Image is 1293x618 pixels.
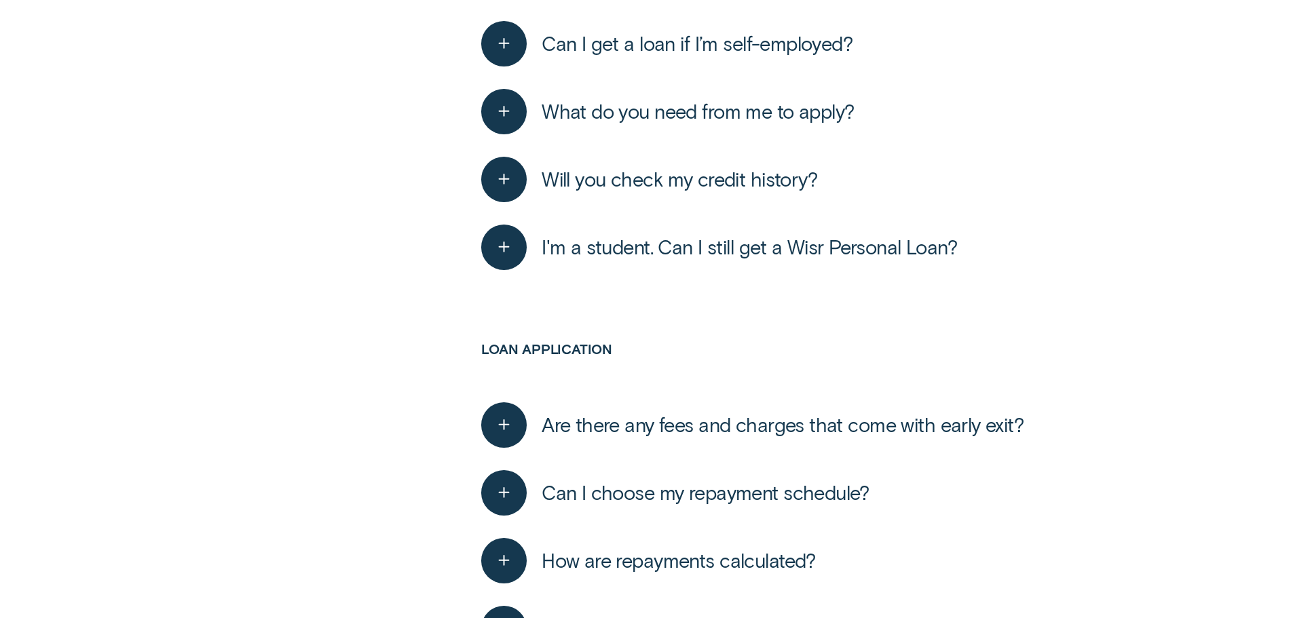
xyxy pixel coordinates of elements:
span: How are repayments calculated? [542,548,816,573]
span: Can I get a loan if I’m self-employed? [542,31,852,56]
h3: Loan application [481,341,1157,391]
button: What do you need from me to apply? [481,89,854,134]
button: Are there any fees and charges that come with early exit? [481,402,1024,448]
button: How are repayments calculated? [481,538,816,583]
button: Can I choose my repayment schedule? [481,470,869,516]
span: I'm a student. Can I still get a Wisr Personal Loan? [542,235,957,259]
button: Can I get a loan if I’m self-employed? [481,21,852,66]
span: Will you check my credit history? [542,167,817,191]
span: What do you need from me to apply? [542,99,854,123]
span: Are there any fees and charges that come with early exit? [542,412,1024,437]
span: Can I choose my repayment schedule? [542,480,869,505]
button: I'm a student. Can I still get a Wisr Personal Loan? [481,225,957,270]
button: Will you check my credit history? [481,157,817,202]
